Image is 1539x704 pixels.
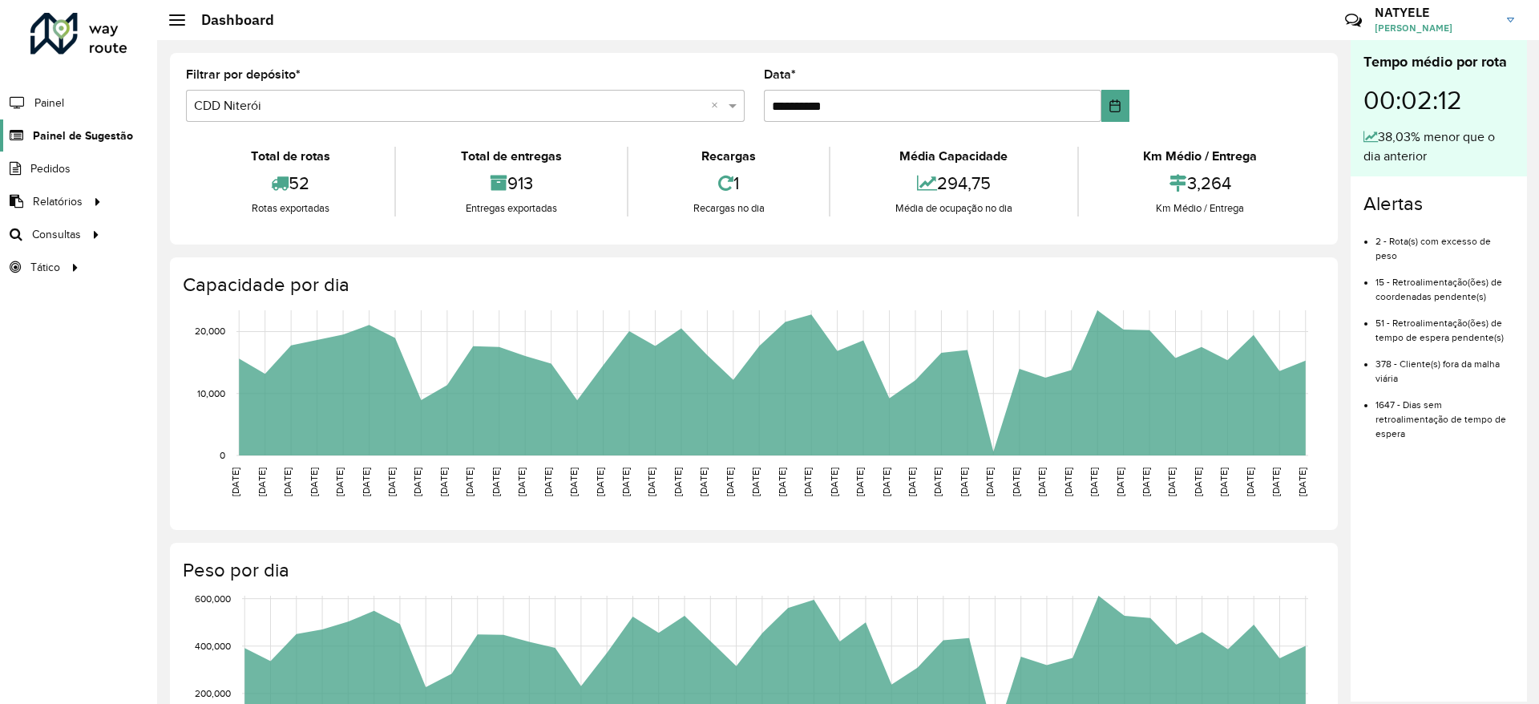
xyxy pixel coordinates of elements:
[1245,467,1255,496] text: [DATE]
[1375,222,1514,263] li: 2 - Rota(s) com excesso de peso
[1036,467,1047,496] text: [DATE]
[1375,5,1495,20] h3: NATYELE
[1363,192,1514,216] h4: Alertas
[256,467,267,496] text: [DATE]
[1101,90,1129,122] button: Choose Date
[764,65,796,84] label: Data
[632,147,825,166] div: Recargas
[438,467,449,496] text: [DATE]
[907,467,917,496] text: [DATE]
[698,467,709,496] text: [DATE]
[1115,467,1125,496] text: [DATE]
[750,467,761,496] text: [DATE]
[190,166,390,200] div: 52
[190,200,390,216] div: Rotas exportadas
[1270,467,1281,496] text: [DATE]
[711,96,725,115] span: Clear all
[1083,200,1318,216] div: Km Médio / Entrega
[1089,467,1099,496] text: [DATE]
[464,467,475,496] text: [DATE]
[32,226,81,243] span: Consultas
[829,467,839,496] text: [DATE]
[282,467,293,496] text: [DATE]
[632,166,825,200] div: 1
[30,259,60,276] span: Tático
[1375,21,1495,35] span: [PERSON_NAME]
[1063,467,1073,496] text: [DATE]
[646,467,656,496] text: [DATE]
[33,193,83,210] span: Relatórios
[1193,467,1203,496] text: [DATE]
[195,688,231,698] text: 200,000
[881,467,891,496] text: [DATE]
[1083,147,1318,166] div: Km Médio / Entrega
[725,467,735,496] text: [DATE]
[195,641,231,651] text: 400,000
[186,65,301,84] label: Filtrar por depósito
[1375,386,1514,441] li: 1647 - Dias sem retroalimentação de tempo de espera
[183,559,1322,582] h4: Peso por dia
[1218,467,1229,496] text: [DATE]
[834,147,1072,166] div: Média Capacidade
[34,95,64,111] span: Painel
[185,11,274,29] h2: Dashboard
[190,147,390,166] div: Total de rotas
[1375,304,1514,345] li: 51 - Retroalimentação(ões) de tempo de espera pendente(s)
[400,200,622,216] div: Entregas exportadas
[491,467,501,496] text: [DATE]
[673,467,683,496] text: [DATE]
[854,467,865,496] text: [DATE]
[620,467,631,496] text: [DATE]
[834,166,1072,200] div: 294,75
[197,388,225,399] text: 10,000
[1297,467,1307,496] text: [DATE]
[595,467,605,496] text: [DATE]
[834,200,1072,216] div: Média de ocupação no dia
[400,147,622,166] div: Total de entregas
[1363,127,1514,166] div: 38,03% menor que o dia anterior
[33,127,133,144] span: Painel de Sugestão
[984,467,995,496] text: [DATE]
[568,467,579,496] text: [DATE]
[932,467,943,496] text: [DATE]
[543,467,553,496] text: [DATE]
[632,200,825,216] div: Recargas no dia
[802,467,813,496] text: [DATE]
[1375,345,1514,386] li: 378 - Cliente(s) fora da malha viária
[1363,73,1514,127] div: 00:02:12
[386,467,397,496] text: [DATE]
[1375,263,1514,304] li: 15 - Retroalimentação(ões) de coordenadas pendente(s)
[30,160,71,177] span: Pedidos
[230,467,240,496] text: [DATE]
[959,467,969,496] text: [DATE]
[516,467,527,496] text: [DATE]
[183,273,1322,297] h4: Capacidade por dia
[777,467,787,496] text: [DATE]
[400,166,622,200] div: 913
[1141,467,1151,496] text: [DATE]
[334,467,345,496] text: [DATE]
[195,326,225,337] text: 20,000
[309,467,319,496] text: [DATE]
[361,467,371,496] text: [DATE]
[1011,467,1021,496] text: [DATE]
[1166,467,1177,496] text: [DATE]
[412,467,422,496] text: [DATE]
[1083,166,1318,200] div: 3,264
[1336,3,1371,38] a: Contato Rápido
[220,450,225,460] text: 0
[1363,51,1514,73] div: Tempo médio por rota
[195,593,231,604] text: 600,000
